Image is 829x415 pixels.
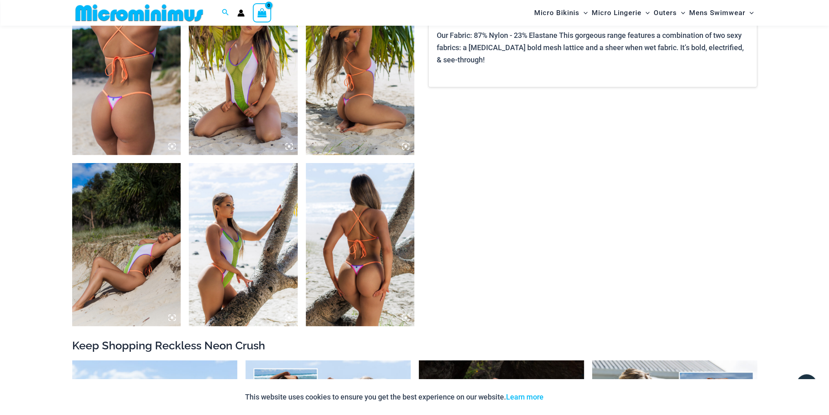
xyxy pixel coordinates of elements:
[245,391,544,403] p: This website uses cookies to ensure you get the best experience on our website.
[506,393,544,401] a: Learn more
[550,387,584,407] button: Accept
[72,163,181,326] img: Reckless Neon Crush Lime Crush 879 One Piece
[641,2,650,23] span: Menu Toggle
[652,2,687,23] a: OutersMenu ToggleMenu Toggle
[689,2,745,23] span: Mens Swimwear
[222,8,229,18] a: Search icon link
[745,2,754,23] span: Menu Toggle
[677,2,685,23] span: Menu Toggle
[590,2,652,23] a: Micro LingerieMenu ToggleMenu Toggle
[72,4,206,22] img: MM SHOP LOGO FLAT
[253,3,272,22] a: View Shopping Cart, empty
[189,163,298,326] img: Reckless Neon Crush Lime Crush 879 One Piece
[72,338,757,353] h2: Keep Shopping Reckless Neon Crush
[579,2,588,23] span: Menu Toggle
[531,1,757,24] nav: Site Navigation
[534,2,579,23] span: Micro Bikinis
[532,2,590,23] a: Micro BikinisMenu ToggleMenu Toggle
[687,2,756,23] a: Mens SwimwearMenu ToggleMenu Toggle
[306,163,415,326] img: Reckless Neon Crush Lime Crush 879 One Piece
[592,2,641,23] span: Micro Lingerie
[654,2,677,23] span: Outers
[237,9,245,17] a: Account icon link
[437,29,748,66] p: Our Fabric: 87% Nylon - 23% Elastane This gorgeous range features a combination of two sexy fabri...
